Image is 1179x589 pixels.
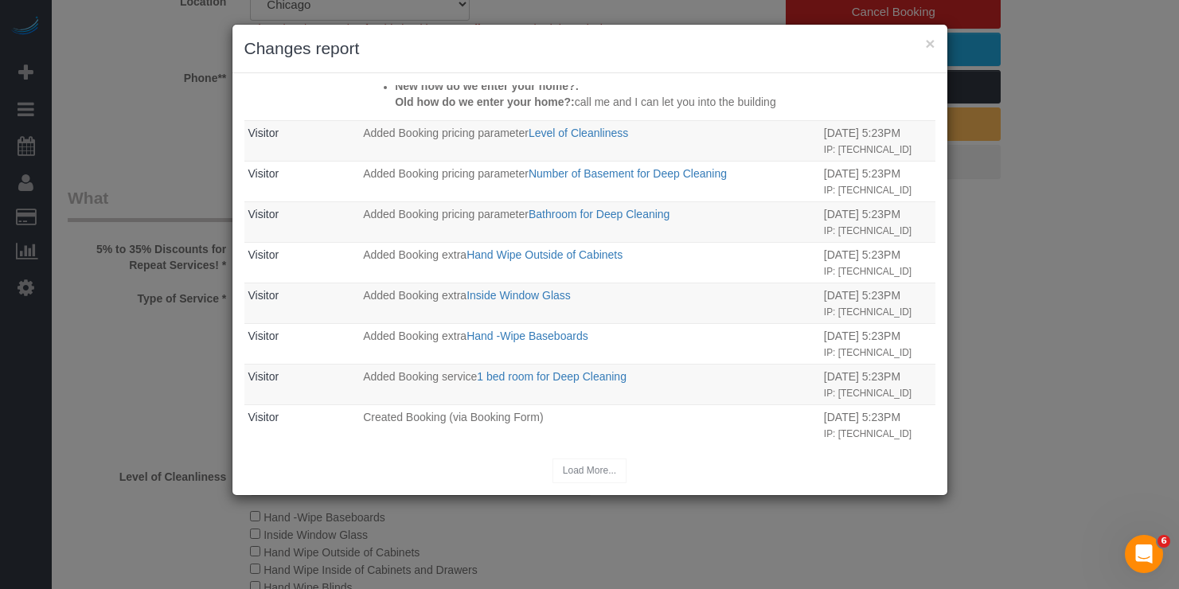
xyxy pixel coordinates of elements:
[244,202,360,243] td: Who
[248,127,279,139] a: Visitor
[244,121,360,162] td: Who
[820,51,935,121] td: When
[529,127,628,139] a: Level of Cleanliness
[359,283,820,324] td: What
[244,243,360,283] td: Who
[477,370,627,383] a: 1 bed room for Deep Cleaning
[363,330,467,342] span: Added Booking extra
[820,202,935,243] td: When
[232,25,947,495] sui-modal: Changes report
[359,121,820,162] td: What
[824,306,912,318] small: IP: [TECHNICAL_ID]
[820,243,935,283] td: When
[248,330,279,342] a: Visitor
[363,167,529,180] span: Added Booking pricing parameter
[363,208,529,220] span: Added Booking pricing parameter
[820,283,935,324] td: When
[467,248,623,261] a: Hand Wipe Outside of Cabinets
[248,370,279,383] a: Visitor
[244,365,360,405] td: Who
[395,96,575,108] strong: Old how do we enter your home?:
[359,162,820,202] td: What
[925,35,935,52] button: ×
[363,411,543,423] span: Created Booking (via Booking Form)
[244,37,935,60] h3: Changes report
[820,405,935,446] td: When
[363,248,467,261] span: Added Booking extra
[824,428,912,439] small: IP: [TECHNICAL_ID]
[820,121,935,162] td: When
[824,347,912,358] small: IP: [TECHNICAL_ID]
[395,80,579,92] strong: New how do we enter your home?:
[244,324,360,365] td: Who
[248,411,279,423] a: Visitor
[244,283,360,324] td: Who
[824,388,912,399] small: IP: [TECHNICAL_ID]
[363,289,467,302] span: Added Booking extra
[359,51,820,121] td: What
[824,185,912,196] small: IP: [TECHNICAL_ID]
[244,405,360,446] td: Who
[529,208,670,220] a: Bathroom for Deep Cleaning
[248,167,279,180] a: Visitor
[820,162,935,202] td: When
[359,243,820,283] td: What
[1125,535,1163,573] iframe: Intercom live chat
[359,365,820,405] td: What
[359,324,820,365] td: What
[244,162,360,202] td: Who
[529,167,727,180] a: Number of Basement for Deep Cleaning
[824,144,912,155] small: IP: [TECHNICAL_ID]
[363,127,529,139] span: Added Booking pricing parameter
[363,370,477,383] span: Added Booking service
[248,248,279,261] a: Visitor
[467,330,588,342] a: Hand -Wipe Baseboards
[248,208,279,220] a: Visitor
[244,51,360,121] td: Who
[248,289,279,302] a: Visitor
[359,405,820,446] td: What
[359,202,820,243] td: What
[1158,535,1170,548] span: 6
[395,94,816,110] p: call me and I can let you into the building
[467,289,571,302] a: Inside Window Glass
[824,266,912,277] small: IP: [TECHNICAL_ID]
[824,225,912,236] small: IP: [TECHNICAL_ID]
[820,365,935,405] td: When
[820,324,935,365] td: When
